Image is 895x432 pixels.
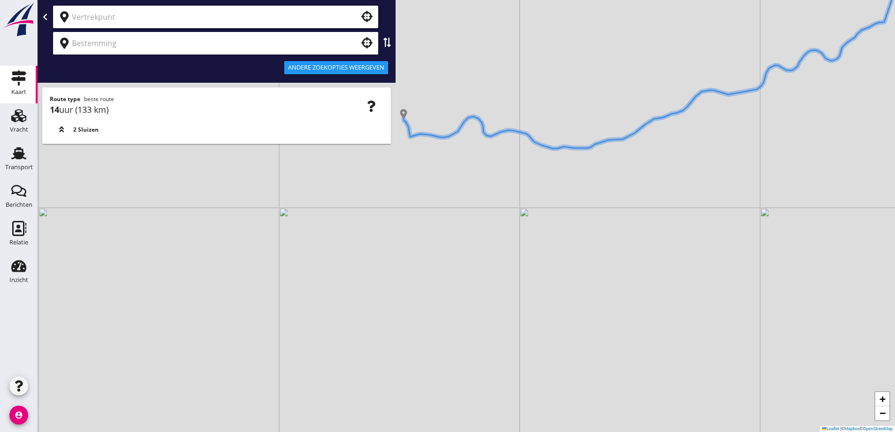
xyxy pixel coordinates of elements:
[863,426,893,431] a: OpenStreetMap
[820,426,895,432] div: © ©
[879,407,886,419] span: −
[9,277,28,283] div: Inzicht
[50,104,59,115] strong: 14
[50,95,80,103] strong: Route type
[9,239,28,245] div: Relatie
[10,126,28,133] div: Vracht
[6,202,32,208] div: Berichten
[11,89,26,95] div: Kaart
[875,406,889,420] a: Zoom out
[72,9,346,24] input: Vertrekpunt
[875,392,889,406] a: Zoom in
[72,36,346,51] input: Bestemming
[288,63,384,72] div: Andere zoekopties weergeven
[822,426,839,431] a: Leaflet
[73,126,99,134] span: 2 Sluizen
[84,95,114,103] span: beste route
[399,109,408,118] img: Marker
[9,406,28,424] i: account_circle
[845,426,860,431] a: Mapbox
[841,426,841,431] span: |
[2,2,36,37] img: logo-small.a267ee39.svg
[5,164,33,170] div: Transport
[879,393,886,405] span: +
[50,103,383,116] div: uur (133 km)
[284,61,388,74] button: Andere zoekopties weergeven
